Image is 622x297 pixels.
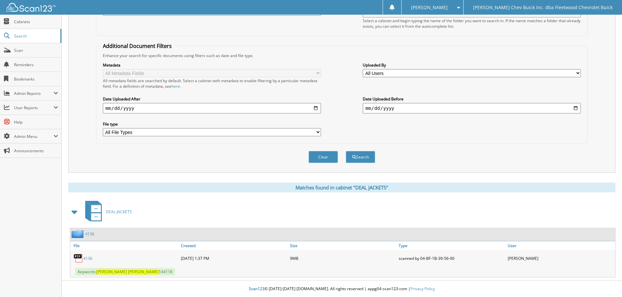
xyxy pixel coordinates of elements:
div: Select a cabinet and begin typing the name of the folder you want to search in. If the name match... [363,18,581,29]
span: Admin Reports [14,91,54,96]
span: Search [14,33,57,39]
a: File [70,241,179,250]
div: [PERSON_NAME] [506,252,615,265]
div: 9MB [288,252,397,265]
label: File type [103,121,321,127]
div: Matches found in cabinet "DEAL JACKETS" [68,183,615,192]
button: Search [346,151,375,163]
img: PDF.png [73,253,83,263]
span: Keywords: 144118 [75,268,175,275]
span: DEAL JACKETS [106,209,132,215]
label: Metadata [103,62,321,68]
div: © [DATE]-[DATE] [DOMAIN_NAME]. All rights reserved | appg04-scan123-com | [62,281,622,297]
div: [DATE] 1:37 PM [179,252,288,265]
span: Scan123 [249,286,264,291]
img: scan123-logo-white.svg [7,3,56,12]
a: Size [288,241,397,250]
span: [PERSON_NAME] [96,269,127,275]
span: Admin Menu [14,134,54,139]
span: Bookmarks [14,76,58,82]
div: Enhance your search for specific documents using filters such as date and file type. [100,53,584,58]
div: scanned by 04-BF-1B-39-56-90 [397,252,506,265]
a: Privacy Policy [410,286,435,291]
a: 4136 [83,256,92,261]
span: User Reports [14,105,54,111]
a: Type [397,241,506,250]
iframe: Chat Widget [589,266,622,297]
input: start [103,103,321,113]
a: here [171,83,180,89]
a: DEAL JACKETS [81,199,132,225]
span: Help [14,119,58,125]
legend: Additional Document Filters [100,42,175,50]
label: Date Uploaded Before [363,96,581,102]
span: Reminders [14,62,58,67]
input: end [363,103,581,113]
a: 4136 [85,231,94,237]
img: folder2.png [72,230,85,238]
span: Cabinets [14,19,58,24]
span: [PERSON_NAME] [128,269,159,275]
button: Clear [309,151,338,163]
span: [PERSON_NAME] Chev Buick Inc. dba Fleetwood Chevrolet Buick [473,6,613,9]
label: Date Uploaded After [103,96,321,102]
span: [PERSON_NAME] [411,6,448,9]
label: Uploaded By [363,62,581,68]
a: Created [179,241,288,250]
span: Scan [14,48,58,53]
a: User [506,241,615,250]
span: Announcements [14,148,58,154]
div: All metadata fields are searched by default. Select a cabinet with metadata to enable filtering b... [103,78,321,89]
